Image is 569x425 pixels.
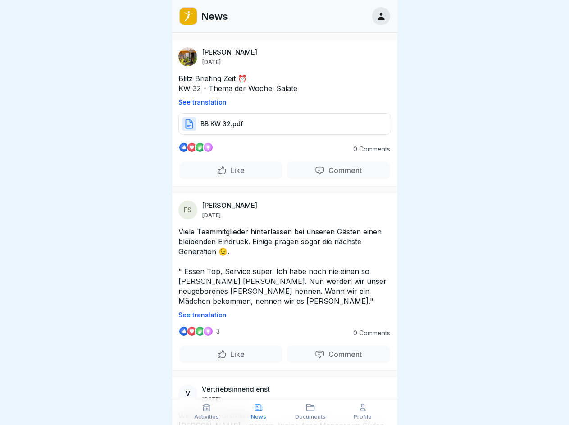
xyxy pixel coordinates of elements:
p: Like [227,350,245,359]
p: Activities [194,414,219,420]
p: Viele Teammitglieder hinterlassen bei unseren Gästen einen bleibenden Eindruck. Einige prägen sog... [178,227,391,306]
p: See translation [178,99,391,106]
div: FS [178,201,197,219]
p: [DATE] [202,58,221,65]
p: Documents [295,414,326,420]
p: 0 Comments [341,329,390,337]
p: BB KW 32.pdf [200,119,243,128]
p: [DATE] [202,211,221,219]
p: News [201,10,228,22]
p: [DATE] [202,395,221,402]
p: News [251,414,266,420]
img: oo2rwhh5g6mqyfqxhtbddxvd.png [180,8,197,25]
p: Comment [325,166,362,175]
p: 0 Comments [341,146,390,153]
div: V [178,384,197,403]
p: See translation [178,311,391,319]
p: Comment [325,350,362,359]
p: [PERSON_NAME] [202,48,257,56]
p: [PERSON_NAME] [202,201,257,210]
a: BB KW 32.pdf [178,123,391,133]
p: Vertriebsinnendienst [202,385,270,393]
p: Profile [354,414,372,420]
p: Like [227,166,245,175]
p: Blitz Briefing Zeit ⏰ KW 32 - Thema der Woche: Salate [178,73,391,93]
p: 3 [216,328,220,335]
